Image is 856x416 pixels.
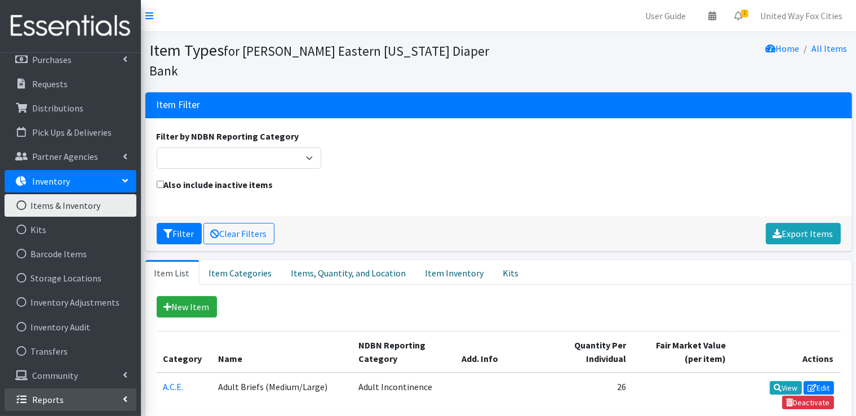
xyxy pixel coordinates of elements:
[282,260,416,285] a: Items, Quantity, and Location
[32,176,70,187] p: Inventory
[32,151,98,162] p: Partner Agencies
[766,223,841,244] a: Export Items
[157,178,273,191] label: Also include inactive items
[804,381,834,395] a: Edit
[32,127,112,138] p: Pick Ups & Deliveries
[5,243,136,265] a: Barcode Items
[5,316,136,338] a: Inventory Audit
[32,394,64,405] p: Reports
[633,332,733,373] th: Fair Market Value (per item)
[32,54,72,65] p: Purchases
[741,10,748,17] span: 1
[812,43,848,54] a: All Items
[32,370,78,381] p: Community
[543,332,633,373] th: Quantity Per Individual
[32,102,83,114] p: Distributions
[5,194,136,217] a: Items & Inventory
[157,129,299,143] label: Filter by NDBN Reporting Category
[199,260,282,285] a: Item Categories
[751,5,851,27] a: United Way Fox Cities
[5,170,136,193] a: Inventory
[782,396,834,409] a: Deactivate
[5,97,136,119] a: Distributions
[145,260,199,285] a: Item List
[5,388,136,411] a: Reports
[733,332,841,373] th: Actions
[150,43,490,79] small: for [PERSON_NAME] Eastern [US_STATE] Diaper Bank
[455,332,543,373] th: Add. Info
[494,260,529,285] a: Kits
[766,43,800,54] a: Home
[5,340,136,363] a: Transfers
[5,218,136,241] a: Kits
[725,5,751,27] a: 1
[5,121,136,144] a: Pick Ups & Deliveries
[32,78,68,90] p: Requests
[636,5,695,27] a: User Guide
[163,381,184,392] a: A.C.E.
[157,332,212,373] th: Category
[5,267,136,289] a: Storage Locations
[770,381,802,395] a: View
[157,223,202,244] button: Filter
[5,145,136,168] a: Partner Agencies
[5,364,136,387] a: Community
[157,181,164,188] input: Also include inactive items
[157,296,217,317] a: New Item
[150,41,495,79] h1: Item Types
[5,7,136,45] img: HumanEssentials
[416,260,494,285] a: Item Inventory
[352,332,455,373] th: NDBN Reporting Category
[203,223,274,244] a: Clear Filters
[157,99,201,111] h3: Item Filter
[211,332,352,373] th: Name
[5,73,136,95] a: Requests
[5,291,136,314] a: Inventory Adjustments
[5,48,136,71] a: Purchases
